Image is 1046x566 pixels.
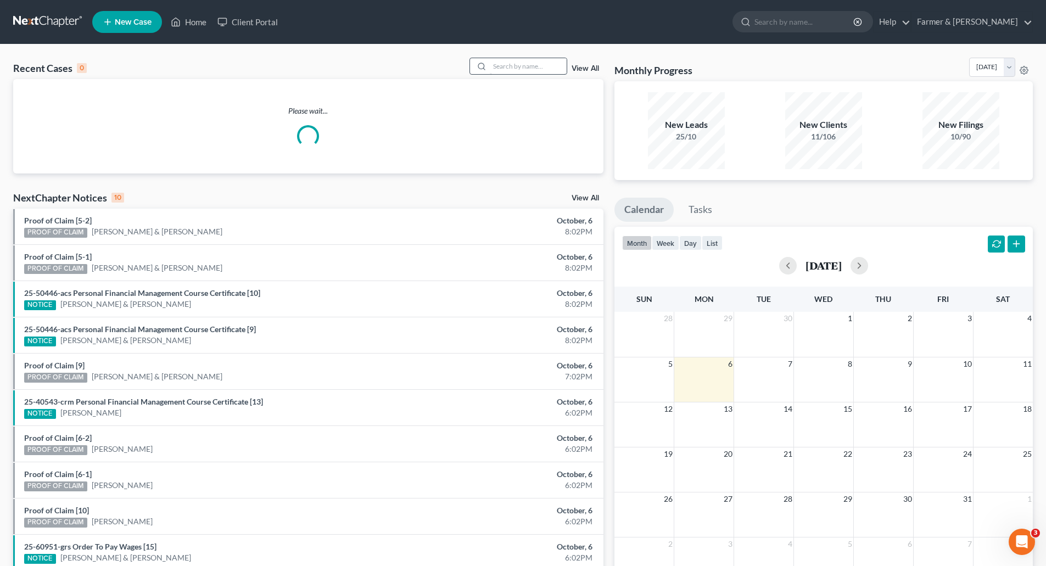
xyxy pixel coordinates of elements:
span: 30 [902,492,913,506]
span: New Case [115,18,152,26]
button: list [702,236,723,250]
span: Thu [875,294,891,304]
span: 29 [723,312,734,325]
div: PROOF OF CLAIM [24,373,87,383]
span: Fri [937,294,949,304]
iframe: Intercom live chat [1009,529,1035,555]
span: 6 [727,357,734,371]
a: 25-40543-crm Personal Financial Management Course Certificate [13] [24,397,263,406]
div: New Leads [648,119,725,131]
div: New Clients [785,119,862,131]
button: week [652,236,679,250]
span: 9 [907,357,913,371]
button: day [679,236,702,250]
a: [PERSON_NAME] & [PERSON_NAME] [92,226,222,237]
a: 25-50446-acs Personal Financial Management Course Certificate [9] [24,324,256,334]
a: Client Portal [212,12,283,32]
span: 1 [847,312,853,325]
span: 6 [907,537,913,551]
h2: [DATE] [806,260,842,271]
span: 28 [782,492,793,506]
div: PROOF OF CLAIM [24,264,87,274]
div: 6:02PM [410,552,592,563]
input: Search by name... [490,58,567,74]
span: 1 [1026,492,1033,506]
a: Proof of Claim [6-1] [24,469,92,479]
span: 7 [966,537,973,551]
span: 31 [962,492,973,506]
span: 14 [782,402,793,416]
span: 28 [663,312,674,325]
a: Tasks [679,198,722,222]
span: 27 [723,492,734,506]
div: 8:02PM [410,226,592,237]
a: 25-60951-grs Order To Pay Wages [15] [24,542,156,551]
a: [PERSON_NAME] & [PERSON_NAME] [60,299,191,310]
div: October, 6 [410,324,592,335]
span: 15 [842,402,853,416]
div: NOTICE [24,409,56,419]
div: 7:02PM [410,371,592,382]
span: 16 [902,402,913,416]
div: PROOF OF CLAIM [24,481,87,491]
div: 10/90 [922,131,999,142]
div: NOTICE [24,337,56,346]
a: [PERSON_NAME] [92,480,153,491]
span: 29 [842,492,853,506]
span: 12 [663,402,674,416]
div: New Filings [922,119,999,131]
a: Proof of Claim [6-2] [24,433,92,442]
a: [PERSON_NAME] & [PERSON_NAME] [92,371,222,382]
span: 3 [966,312,973,325]
div: 6:02PM [410,516,592,527]
div: PROOF OF CLAIM [24,228,87,238]
div: PROOF OF CLAIM [24,445,87,455]
span: 4 [787,537,793,551]
div: PROOF OF CLAIM [24,518,87,528]
span: 13 [723,402,734,416]
div: 10 [111,193,124,203]
div: NOTICE [24,554,56,564]
div: NOTICE [24,300,56,310]
span: 10 [962,357,973,371]
span: 2 [667,537,674,551]
div: 0 [77,63,87,73]
a: [PERSON_NAME] & [PERSON_NAME] [60,335,191,346]
div: October, 6 [410,396,592,407]
span: Mon [695,294,714,304]
div: 6:02PM [410,444,592,455]
span: 5 [847,537,853,551]
span: 5 [667,357,674,371]
div: October, 6 [410,505,592,516]
div: Recent Cases [13,61,87,75]
span: Wed [814,294,832,304]
a: 25-50446-acs Personal Financial Management Course Certificate [10] [24,288,260,298]
a: Proof of Claim [10] [24,506,89,515]
div: October, 6 [410,433,592,444]
span: Tue [757,294,771,304]
span: 8 [847,357,853,371]
span: 3 [727,537,734,551]
a: [PERSON_NAME] [92,444,153,455]
span: 30 [782,312,793,325]
span: 19 [663,447,674,461]
span: 11 [1022,357,1033,371]
span: 23 [902,447,913,461]
a: Proof of Claim [5-2] [24,216,92,225]
a: Farmer & [PERSON_NAME] [911,12,1032,32]
span: Sun [636,294,652,304]
span: 4 [1026,312,1033,325]
button: month [622,236,652,250]
div: NextChapter Notices [13,191,124,204]
span: 21 [782,447,793,461]
div: 8:02PM [410,262,592,273]
h3: Monthly Progress [614,64,692,77]
a: [PERSON_NAME] & [PERSON_NAME] [60,552,191,563]
div: October, 6 [410,469,592,480]
div: October, 6 [410,215,592,226]
div: 6:02PM [410,407,592,418]
span: 20 [723,447,734,461]
div: 25/10 [648,131,725,142]
span: 3 [1031,529,1040,537]
span: Sat [996,294,1010,304]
